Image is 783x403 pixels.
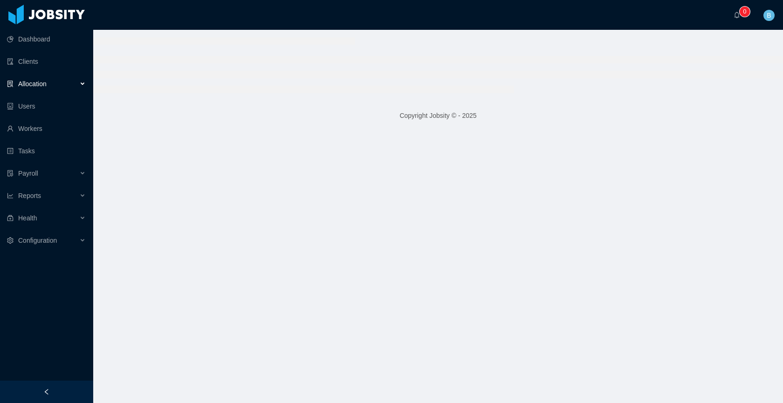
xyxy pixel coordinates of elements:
[767,10,771,21] span: B
[7,81,14,87] i: icon: solution
[18,237,57,244] span: Configuration
[740,7,749,16] sup: 0
[93,100,783,132] footer: Copyright Jobsity © - 2025
[7,119,86,138] a: icon: userWorkers
[18,170,38,177] span: Payroll
[18,192,41,199] span: Reports
[7,142,86,160] a: icon: profileTasks
[18,214,37,222] span: Health
[7,30,86,48] a: icon: pie-chartDashboard
[734,12,740,18] i: icon: bell
[7,192,14,199] i: icon: line-chart
[18,80,47,88] span: Allocation
[7,215,14,221] i: icon: medicine-box
[7,170,14,177] i: icon: file-protect
[7,52,86,71] a: icon: auditClients
[7,237,14,244] i: icon: setting
[7,97,86,116] a: icon: robotUsers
